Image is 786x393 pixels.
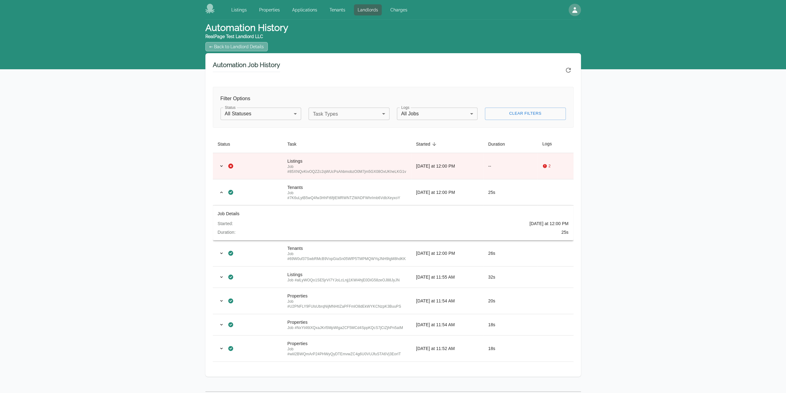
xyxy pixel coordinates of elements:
[483,335,537,361] td: 18s
[483,240,537,267] td: 26s
[218,140,238,148] span: Status
[483,288,537,314] td: 20s
[416,140,438,148] span: Started
[228,322,234,328] div: success
[397,108,478,120] div: All Jobs
[483,314,537,335] td: 18s
[411,240,483,267] td: [DATE] at 12:00 PM
[483,153,537,179] td: --
[488,140,513,148] span: Duration
[287,293,406,299] div: Properties
[561,229,568,235] dd: 25s
[411,179,483,205] td: [DATE] at 12:00 PM
[287,347,406,357] div: Job # wiil2BWQmArP24PHWyQyDTEmvwZC4g6U0VUJfuSTA6Vj3EorIT
[228,250,234,256] div: success
[228,298,234,304] div: success
[483,179,537,205] td: 25s
[549,164,551,169] span: 2
[537,135,574,153] th: Logs
[205,22,288,33] div: Automation History
[218,211,569,217] h4: Job Details
[205,42,268,51] a: ← Back to Landlord Details
[542,164,551,169] div: 2 errors
[221,108,301,120] div: All Statuses
[411,266,483,288] td: [DATE] at 11:55 AM
[287,184,406,190] div: Tenants
[354,4,382,15] a: Landlords
[287,140,304,148] span: Task
[287,245,406,251] div: Tenants
[205,33,288,40] div: RealPage Test Landlord LLC
[287,325,406,330] div: Job # NxYt46tXQxaJKrl5MpWlga2CF5MCd4SppKQcS7jCiZjhPn5atM
[387,4,411,15] a: Charges
[287,271,406,278] div: Listings
[411,153,483,179] td: [DATE] at 12:00 PM
[287,340,406,347] div: Properties
[218,229,236,235] dt: Duration:
[287,190,406,200] div: Job # 7K6uLytB5wQ4fw3HhFt6fjtEMRWNTZWADFWhrImb6VdbXeyxoY
[401,105,409,110] label: Logs
[218,220,233,227] dt: Started:
[287,299,406,309] div: Job # U2PNFLY9FUlsUbrqNijMNHtIZaPFFmlO8dEkWYKCNzpK3BuuPS
[411,288,483,314] td: [DATE] at 11:54 AM
[228,345,234,352] div: success
[228,189,234,195] div: success
[287,278,406,283] div: Job # alLyWOQo1SE5jrVI7YJoLcLnjj1KWi4hjE0DiG58zeOJ88JyJN
[228,274,234,280] div: success
[326,4,349,15] a: Tenants
[411,314,483,335] td: [DATE] at 11:54 AM
[213,61,280,72] h3: Automation Job History
[287,251,406,261] div: Job # 69W0uf37SwbRMcB9VxpGiaSn05WfP5TMPMQWYqJNH9lgM8hdKK
[287,164,406,174] div: Job # 85XNQvKivOQZZc2qWUcPsAhbmobzO0M7jm5GX08OxUKheLKG1v
[485,108,566,120] button: Clear Filters
[228,163,234,169] div: failed
[228,4,250,15] a: Listings
[221,95,566,103] h6: Filter Options
[287,158,406,164] div: Listings
[287,319,406,325] div: Properties
[411,335,483,361] td: [DATE] at 11:52 AM
[225,105,236,110] label: Status
[288,4,321,15] a: Applications
[255,4,284,15] a: Properties
[529,220,568,227] dd: [DATE] at 12:00 PM
[483,266,537,288] td: 32s
[563,65,574,75] button: Refresh automation history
